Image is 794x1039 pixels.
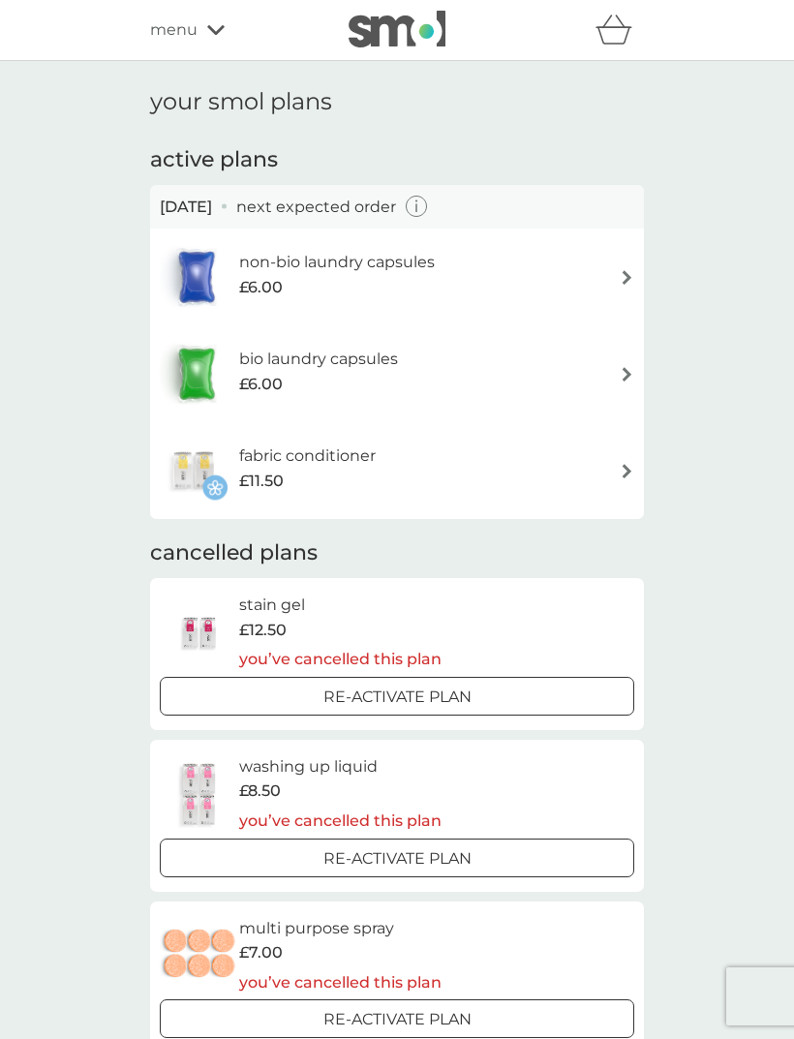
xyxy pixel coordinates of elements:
[239,970,442,995] p: you’ve cancelled this plan
[160,677,634,716] button: Re-activate Plan
[239,250,435,275] h6: non-bio laundry capsules
[239,754,442,779] h6: washing up liquid
[239,275,283,300] span: £6.00
[239,469,284,494] span: £11.50
[150,17,198,43] span: menu
[160,195,212,220] span: [DATE]
[160,598,239,666] img: stain gel
[239,916,442,941] h6: multi purpose spray
[323,685,472,710] p: Re-activate Plan
[239,372,283,397] span: £6.00
[160,921,239,989] img: multi purpose spray
[150,88,644,116] h1: your smol plans
[239,779,281,804] span: £8.50
[236,195,396,220] p: next expected order
[150,538,644,568] h2: cancelled plans
[239,940,283,965] span: £7.00
[620,367,634,382] img: arrow right
[239,347,398,372] h6: bio laundry capsules
[160,999,634,1038] button: Re-activate Plan
[160,760,239,828] img: washing up liquid
[620,464,634,478] img: arrow right
[239,443,376,469] h6: fabric conditioner
[160,437,228,504] img: fabric conditioner
[160,243,233,311] img: non-bio laundry capsules
[323,1007,472,1032] p: Re-activate Plan
[323,846,472,871] p: Re-activate Plan
[620,270,634,285] img: arrow right
[239,809,442,834] p: you’ve cancelled this plan
[150,145,644,175] h2: active plans
[239,647,442,672] p: you’ve cancelled this plan
[349,11,445,47] img: smol
[239,593,442,618] h6: stain gel
[239,618,287,643] span: £12.50
[160,839,634,877] button: Re-activate Plan
[160,340,233,408] img: bio laundry capsules
[595,11,644,49] div: basket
